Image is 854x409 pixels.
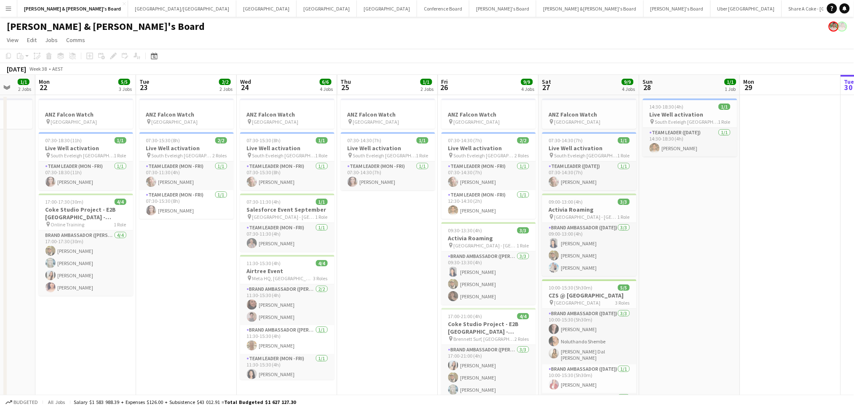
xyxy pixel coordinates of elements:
[442,190,536,219] app-card-role: Team Leader (Mon - Fri)1/112:30-14:30 (2h)[PERSON_NAME]
[440,82,448,92] span: 26
[353,119,399,125] span: [GEOGRAPHIC_DATA]
[442,345,536,398] app-card-role: Brand Ambassador ([PERSON_NAME])3/317:00-21:00 (4h)[PERSON_NAME][PERSON_NAME][PERSON_NAME]
[744,78,755,85] span: Mon
[417,0,469,17] button: Conference Board
[240,111,335,118] h3: ANZ Falcon Watch
[622,86,635,92] div: 4 Jobs
[220,86,233,92] div: 2 Jobs
[549,199,583,205] span: 09:00-13:00 (4h)
[742,82,755,92] span: 29
[719,104,731,110] span: 1/1
[247,137,281,143] span: 07:30-15:30 (8h)
[618,214,630,220] span: 1 Role
[829,21,839,32] app-user-avatar: Arrence Torres
[51,152,114,159] span: South Eveleigh [GEOGRAPHIC_DATA]
[39,206,133,221] h3: Coke Studio Project - E2B [GEOGRAPHIC_DATA] - [GEOGRAPHIC_DATA] - BRIEFING CALL
[252,214,316,220] span: [GEOGRAPHIC_DATA] - [GEOGRAPHIC_DATA]
[416,152,428,159] span: 1 Role
[542,98,637,129] div: ANZ Falcon Watch [GEOGRAPHIC_DATA]
[39,144,133,152] h3: Live Well activation
[643,98,737,157] app-job-card: 14:30-18:30 (4h)1/1Live Well activation South Eveleigh [GEOGRAPHIC_DATA]1 RoleTeam Leader ([DATE]...
[27,36,37,44] span: Edit
[448,227,482,234] span: 09:30-13:30 (4h)
[353,152,416,159] span: South Eveleigh [GEOGRAPHIC_DATA]
[240,98,335,129] div: ANZ Falcon Watch [GEOGRAPHIC_DATA]
[655,119,718,125] span: South Eveleigh [GEOGRAPHIC_DATA]
[341,78,351,85] span: Thu
[46,137,82,143] span: 07:30-18:30 (11h)
[4,398,39,407] button: Budgeted
[549,137,583,143] span: 07:30-14:30 (7h)
[152,152,213,159] span: South Eveleigh [GEOGRAPHIC_DATA]
[239,82,251,92] span: 24
[240,354,335,382] app-card-role: Team Leader (Mon - Fri)1/111:30-15:30 (4h)[PERSON_NAME]
[252,152,316,159] span: South Eveleigh [GEOGRAPHIC_DATA]
[650,104,684,110] span: 14:30-18:30 (4h)
[442,320,536,335] h3: Coke Studio Project - E2B [GEOGRAPHIC_DATA] - [GEOGRAPHIC_DATA]
[236,0,297,17] button: [GEOGRAPHIC_DATA]
[442,132,536,219] div: 07:30-14:30 (7h)2/2Live Well activation South Eveleigh [GEOGRAPHIC_DATA]2 RolesTeam Leader (Mon -...
[39,98,133,129] app-job-card: ANZ Falcon Watch [GEOGRAPHIC_DATA]
[114,221,126,228] span: 1 Role
[554,300,601,306] span: [GEOGRAPHIC_DATA]
[341,162,435,190] app-card-role: Team Leader (Mon - Fri)1/107:30-14:30 (7h)[PERSON_NAME]
[316,214,328,220] span: 1 Role
[421,86,434,92] div: 2 Jobs
[42,35,61,45] a: Jobs
[618,152,630,159] span: 1 Role
[542,223,637,276] app-card-role: Brand Ambassador ([DATE])3/309:00-13:00 (4h)[PERSON_NAME][PERSON_NAME][PERSON_NAME]
[341,111,435,118] h3: ANZ Falcon Watch
[240,325,335,354] app-card-role: Brand Ambassador ([PERSON_NAME])1/111:30-15:30 (4h)[PERSON_NAME]
[18,86,31,92] div: 2 Jobs
[618,199,630,205] span: 3/3
[152,119,198,125] span: [GEOGRAPHIC_DATA]
[52,66,63,72] div: AEST
[711,0,782,17] button: Uber [GEOGRAPHIC_DATA]
[240,223,335,252] app-card-role: Team Leader (Mon - Fri)1/107:30-11:30 (4h)[PERSON_NAME]
[13,399,38,405] span: Budgeted
[442,252,536,305] app-card-role: Brand Ambassador ([PERSON_NAME])3/309:30-13:30 (4h)[PERSON_NAME][PERSON_NAME][PERSON_NAME]
[139,190,234,219] app-card-role: Team Leader (Mon - Fri)1/107:30-15:30 (8h)[PERSON_NAME]
[46,399,67,405] span: All jobs
[522,86,535,92] div: 4 Jobs
[39,231,133,296] app-card-role: Brand Ambassador ([PERSON_NAME])4/417:00-17:30 (30m)[PERSON_NAME][PERSON_NAME][PERSON_NAME][PERSO...
[341,98,435,129] div: ANZ Falcon Watch [GEOGRAPHIC_DATA]
[146,137,180,143] span: 07:30-15:30 (8h)
[448,313,482,319] span: 17:00-21:00 (4h)
[240,255,335,380] app-job-card: 11:30-15:30 (4h)4/4Airtree Event Meta HQ, [GEOGRAPHIC_DATA]3 RolesBrand Ambassador ([PERSON_NAME]...
[725,79,736,85] span: 1/1
[240,194,335,252] div: 07:30-11:30 (4h)1/1Salesforce Event September [GEOGRAPHIC_DATA] - [GEOGRAPHIC_DATA]1 RoleTeam Lea...
[541,82,551,92] span: 27
[442,162,536,190] app-card-role: Team Leader (Mon - Fri)1/107:30-14:30 (7h)[PERSON_NAME]
[521,79,533,85] span: 9/9
[542,132,637,190] app-job-card: 07:30-14:30 (7h)1/1Live Well activation South Eveleigh [GEOGRAPHIC_DATA]1 RoleTeam Leader ([DATE]...
[297,0,357,17] button: [GEOGRAPHIC_DATA]
[240,206,335,213] h3: Salesforce Event September
[316,137,328,143] span: 1/1
[442,222,536,305] app-job-card: 09:30-13:30 (4h)3/3Activia Roaming [GEOGRAPHIC_DATA] - [GEOGRAPHIC_DATA]1 RoleBrand Ambassador ([...
[240,78,251,85] span: Wed
[357,0,417,17] button: [GEOGRAPHIC_DATA]
[252,275,313,282] span: Meta HQ, [GEOGRAPHIC_DATA]
[542,279,637,404] app-job-card: 10:00-15:30 (5h30m)5/5CZS @ [GEOGRAPHIC_DATA] [GEOGRAPHIC_DATA]3 RolesBrand Ambassador ([DATE])3/...
[240,267,335,275] h3: Airtree Event
[37,82,50,92] span: 22
[139,132,234,219] div: 07:30-15:30 (8h)2/2Live Well activation South Eveleigh [GEOGRAPHIC_DATA]2 RolesTeam Leader (Mon -...
[240,162,335,190] app-card-role: Team Leader (Mon - Fri)1/107:30-15:30 (8h)[PERSON_NAME]
[139,144,234,152] h3: Live Well activation
[542,309,637,364] app-card-role: Brand Ambassador ([DATE])3/310:00-15:30 (5h30m)[PERSON_NAME]Noluthando Shembe[PERSON_NAME] Dal [P...
[542,194,637,276] div: 09:00-13:00 (4h)3/3Activia Roaming [GEOGRAPHIC_DATA] - [GEOGRAPHIC_DATA]1 RoleBrand Ambassador ([...
[115,137,126,143] span: 1/1
[517,227,529,234] span: 3/3
[240,132,335,190] app-job-card: 07:30-15:30 (8h)1/1Live Well activation South Eveleigh [GEOGRAPHIC_DATA]1 RoleTeam Leader (Mon - ...
[515,152,529,159] span: 2 Roles
[417,137,428,143] span: 1/1
[139,98,234,129] app-job-card: ANZ Falcon Watch [GEOGRAPHIC_DATA]
[39,194,133,296] div: 17:00-17:30 (30m)4/4Coke Studio Project - E2B [GEOGRAPHIC_DATA] - [GEOGRAPHIC_DATA] - BRIEFING CA...
[517,242,529,249] span: 1 Role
